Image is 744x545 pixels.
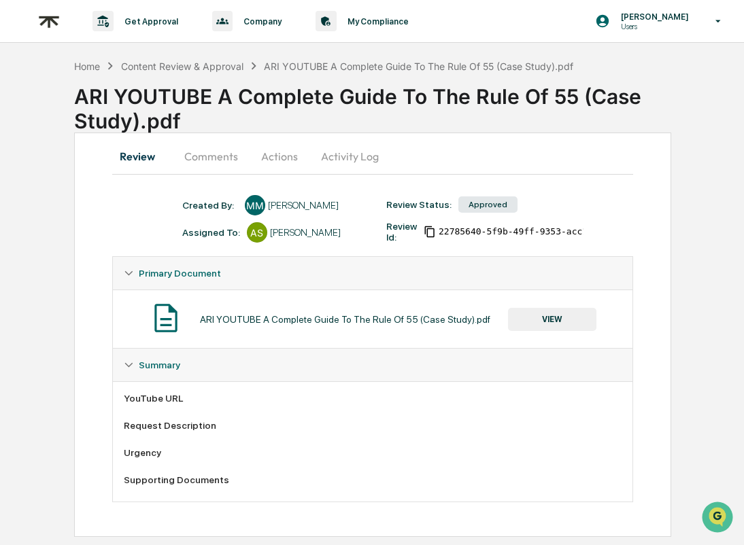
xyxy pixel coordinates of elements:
[149,301,183,335] img: Document Icon
[27,171,88,185] span: Preclearance
[268,200,339,211] div: [PERSON_NAME]
[182,227,240,238] div: Assigned To:
[121,60,243,72] div: Content Review & Approval
[182,200,238,211] div: Created By: ‎ ‎
[139,359,180,370] span: Summary
[14,198,24,209] div: 🔎
[700,500,737,537] iframe: Open customer support
[249,140,310,173] button: Actions
[35,62,224,76] input: Clear
[233,16,288,27] p: Company
[74,73,744,133] div: ARI YOUTUBE A Complete Guide To The Rule Of 55 (Case Study).pdf
[74,60,100,72] div: Home
[112,140,173,173] button: Review
[310,140,390,173] button: Activity Log
[337,16,416,27] p: My Compliance
[264,60,573,72] div: ARI YOUTUBE A Complete Guide To The Rule Of 55 (Case Study).pdf
[386,199,452,210] div: Review Status:
[124,393,622,404] div: YouTube URL
[113,381,632,502] div: Summary
[33,5,65,38] img: logo
[14,29,248,50] p: How can we help?
[458,196,518,213] div: Approved
[46,104,223,118] div: Start new chat
[124,447,622,458] div: Urgency
[173,140,249,173] button: Comments
[113,349,632,381] div: Summary
[270,227,341,238] div: [PERSON_NAME]
[114,16,185,27] p: Get Approval
[99,173,109,183] div: 🗄️
[247,222,267,243] div: AS
[245,195,265,215] div: MM
[14,173,24,183] div: 🖐️
[135,230,165,241] span: Pylon
[508,308,596,331] button: VIEW
[46,118,172,128] div: We're available if you need us!
[139,268,221,279] span: Primary Document
[27,197,86,211] span: Data Lookup
[93,166,174,190] a: 🗄️Attestations
[386,221,417,243] div: Review Id:
[610,22,696,31] p: Users
[8,166,93,190] a: 🖐️Preclearance
[113,257,632,289] div: Primary Document
[14,104,38,128] img: 1746055101610-c473b297-6a78-478c-a979-82029cc54cd1
[112,140,633,173] div: secondary tabs example
[231,108,248,124] button: Start new chat
[124,420,622,431] div: Request Description
[439,226,630,237] span: 22785640-5f9b-49ff-9353-acc1eb3b6e1b
[424,226,436,238] span: Copy Id
[8,192,91,216] a: 🔎Data Lookup
[112,171,169,185] span: Attestations
[113,289,632,348] div: Primary Document
[200,314,490,325] div: ARI YOUTUBE A Complete Guide To The Rule Of 55 (Case Study).pdf
[124,474,622,485] div: Supporting Documents
[610,12,696,22] p: [PERSON_NAME]
[96,230,165,241] a: Powered byPylon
